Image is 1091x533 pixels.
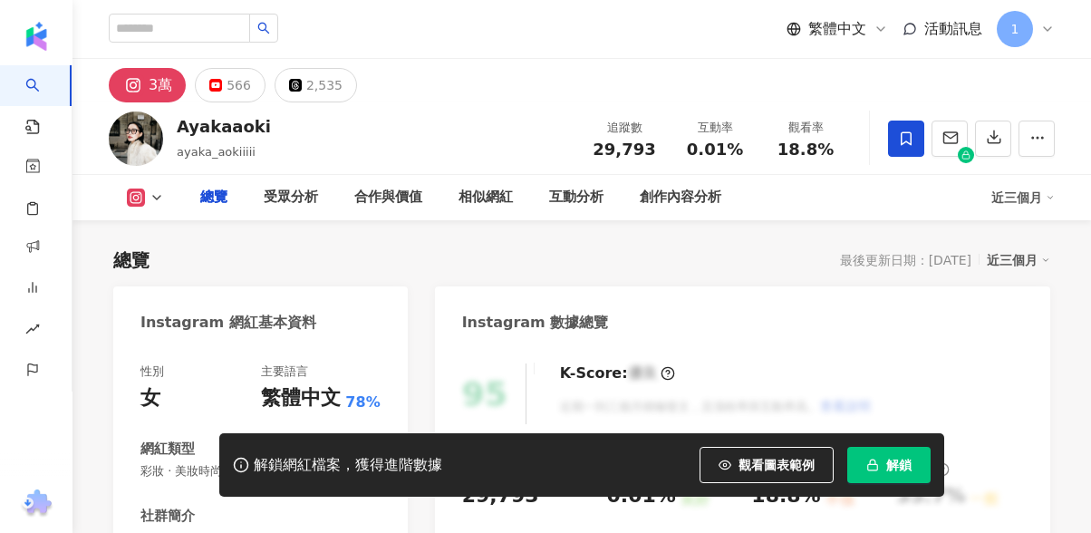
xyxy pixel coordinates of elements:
span: 解鎖 [886,458,912,472]
div: 最後更新日期：[DATE] [840,253,971,267]
img: logo icon [22,22,51,51]
div: 解鎖網紅檔案，獲得進階數據 [254,456,442,475]
span: 觀看圖表範例 [739,458,815,472]
div: 3萬 [149,73,172,98]
div: Ayakaaoki [177,115,271,138]
a: search [25,65,62,136]
span: 78% [345,392,380,412]
div: 觀看率 [771,119,840,137]
div: 追蹤數 [590,119,659,137]
div: 繁體中文 [261,384,341,412]
div: 性別 [140,363,164,380]
span: 29,793 [593,140,655,159]
button: 566 [195,68,266,102]
div: 近三個月 [991,183,1055,212]
span: ayaka_aokiiiii [177,145,256,159]
img: KOL Avatar [109,111,163,166]
div: 主要語言 [261,363,308,380]
div: 互動分析 [549,187,603,208]
div: 近三個月 [987,248,1050,272]
div: K-Score : [560,363,675,383]
div: 創作內容分析 [640,187,721,208]
img: chrome extension [19,489,54,518]
div: 總覽 [113,247,150,273]
div: 受眾分析 [264,187,318,208]
div: 相似網紅 [459,187,513,208]
span: 繁體中文 [808,19,866,39]
div: 2,535 [306,73,343,98]
div: 女 [140,384,160,412]
div: 總覽 [200,187,227,208]
span: 18.8% [777,141,834,159]
span: search [257,22,270,34]
button: 2,535 [275,68,357,102]
div: Instagram 網紅基本資料 [140,313,316,333]
div: 合作與價值 [354,187,422,208]
button: 觀看圖表範例 [700,447,834,483]
div: 互動率 [681,119,749,137]
button: 3萬 [109,68,186,102]
span: 0.01% [687,141,743,159]
div: Instagram 數據總覽 [462,313,609,333]
div: 社群簡介 [140,507,195,526]
div: 566 [227,73,251,98]
span: 活動訊息 [924,20,982,37]
span: rise [25,311,40,352]
button: 解鎖 [847,447,931,483]
span: 1 [1011,19,1019,39]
